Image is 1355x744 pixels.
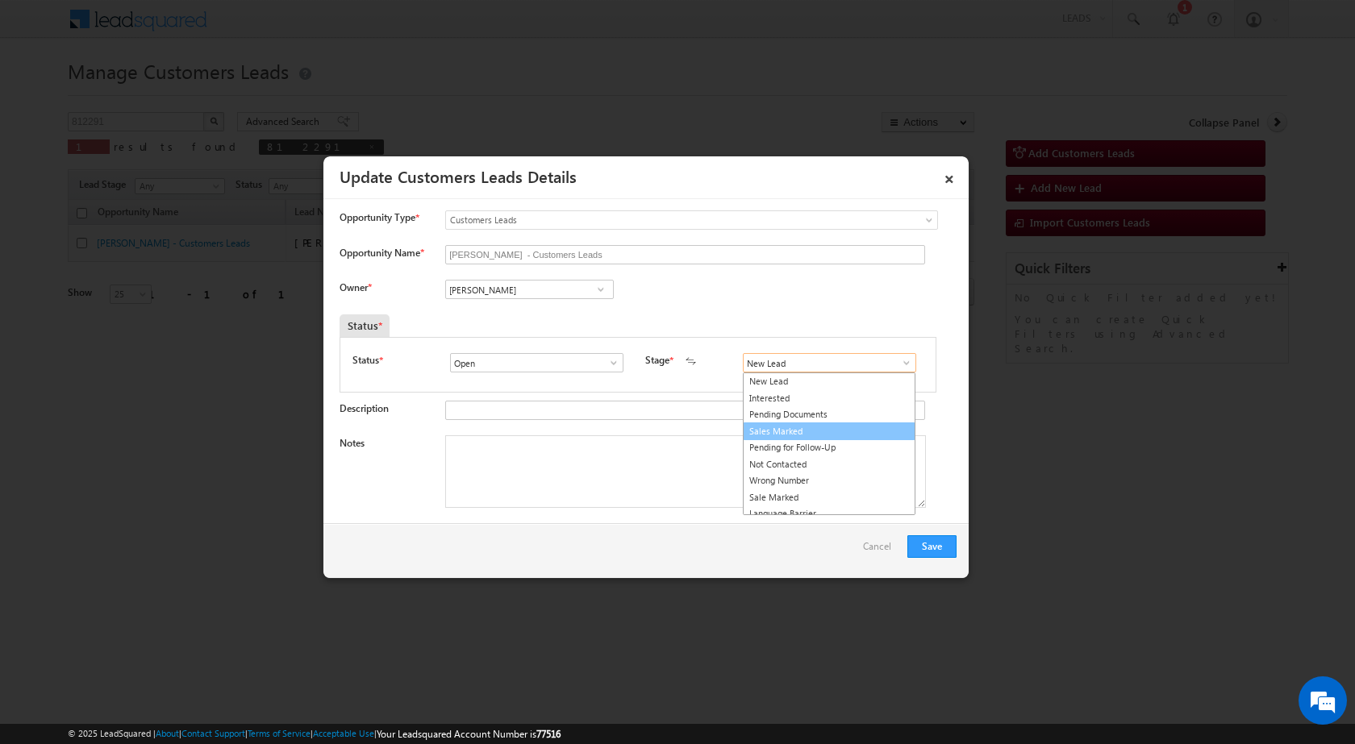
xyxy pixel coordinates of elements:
[21,149,294,483] textarea: Type your message and click 'Submit'
[936,162,963,190] a: ×
[352,353,379,368] label: Status
[156,728,179,738] a: About
[863,535,899,566] a: Cancel
[645,353,669,368] label: Stage
[84,85,271,106] div: Leave a message
[377,728,561,740] span: Your Leadsquared Account Number is
[340,164,577,187] a: Update Customers Leads Details
[27,85,68,106] img: d_60004797649_company_0_60004797649
[744,472,915,489] a: Wrong Number
[181,728,245,738] a: Contact Support
[744,390,915,407] a: Interested
[340,402,389,414] label: Description
[68,726,561,742] span: © 2025 LeadSquared | | | | |
[265,8,303,47] div: Minimize live chat window
[450,353,623,372] input: Type to Search
[744,505,915,522] a: Language Barrier
[743,422,915,441] a: Sales Marked
[744,456,915,473] a: Not Contacted
[599,355,619,371] a: Show All Items
[340,281,371,293] label: Owner
[340,210,415,225] span: Opportunity Type
[313,728,374,738] a: Acceptable Use
[340,247,423,259] label: Opportunity Name
[590,281,611,297] a: Show All Items
[445,280,614,299] input: Type to Search
[907,535,957,558] button: Save
[340,437,365,449] label: Notes
[536,728,561,740] span: 77516
[236,497,293,518] em: Submit
[248,728,311,738] a: Terms of Service
[892,355,912,371] a: Show All Items
[744,489,915,506] a: Sale Marked
[446,213,872,227] span: Customers Leads
[744,373,915,390] a: New Lead
[743,353,916,372] input: Type to Search
[340,314,390,337] div: Status
[744,439,915,456] a: Pending for Follow-Up
[445,210,938,230] a: Customers Leads
[744,406,915,423] a: Pending Documents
